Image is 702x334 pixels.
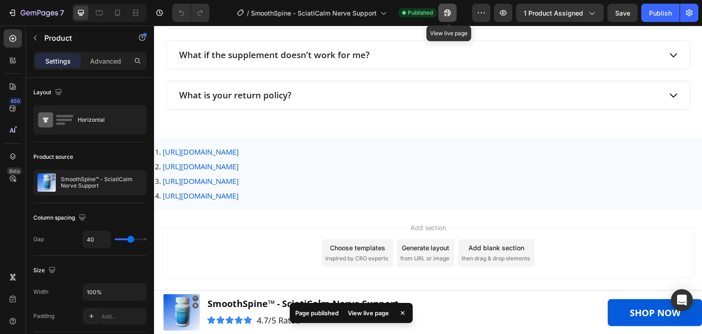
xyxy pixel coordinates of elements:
[615,9,630,17] span: Save
[25,24,216,35] p: What if the supplement doesn’t work for me?
[408,9,433,17] span: Published
[454,274,548,301] a: Shop now
[33,212,88,224] div: Column spacing
[176,217,231,227] div: Choose templates
[172,4,209,22] div: Undo/Redo
[253,197,296,207] span: Add section
[45,56,71,66] p: Settings
[101,312,144,321] div: Add...
[7,167,22,175] div: Beta
[37,173,56,192] img: product feature img
[9,121,85,131] a: [URL][DOMAIN_NAME]
[9,151,85,161] a: [URL][DOMAIN_NAME]
[33,264,58,277] div: Size
[476,281,526,293] p: Shop now
[78,109,133,130] div: Horizontal
[44,32,122,43] p: Product
[33,153,73,161] div: Product source
[25,64,138,75] p: What is your return policy?
[641,4,680,22] button: Publish
[171,229,234,237] span: inspired by CRO experts
[246,229,295,237] span: from URL or image
[60,7,64,18] p: 7
[1,136,7,146] span: 2.
[61,176,143,189] p: SmoothSpine™ - SciatiCalm Nerve Support
[248,217,296,227] div: Generate layout
[154,26,702,334] iframe: Design area
[295,308,339,318] p: Page published
[524,8,583,18] span: 1 product assigned
[342,307,394,319] div: View live page
[33,288,48,296] div: Width
[1,121,9,131] span: 1.
[671,289,693,311] div: Open Intercom Messenger
[314,217,370,227] div: Add blank section
[9,97,22,105] div: 450
[649,8,672,18] div: Publish
[90,56,121,66] p: Advanced
[83,284,146,300] input: Auto
[247,8,249,18] span: /
[83,231,111,248] input: Auto
[33,312,54,320] div: Padding
[1,165,7,175] span: 4.
[1,151,7,161] span: 3.
[33,86,64,99] div: Layout
[308,229,376,237] span: then drag & drop elements
[251,8,377,18] span: SmoothSpine - SciatiCalm Nerve Support
[9,136,85,146] a: [URL][DOMAIN_NAME]
[4,4,68,22] button: 7
[9,165,85,175] a: [URL][DOMAIN_NAME]
[33,235,44,243] div: Gap
[516,4,604,22] button: 1 product assigned
[607,4,638,22] button: Save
